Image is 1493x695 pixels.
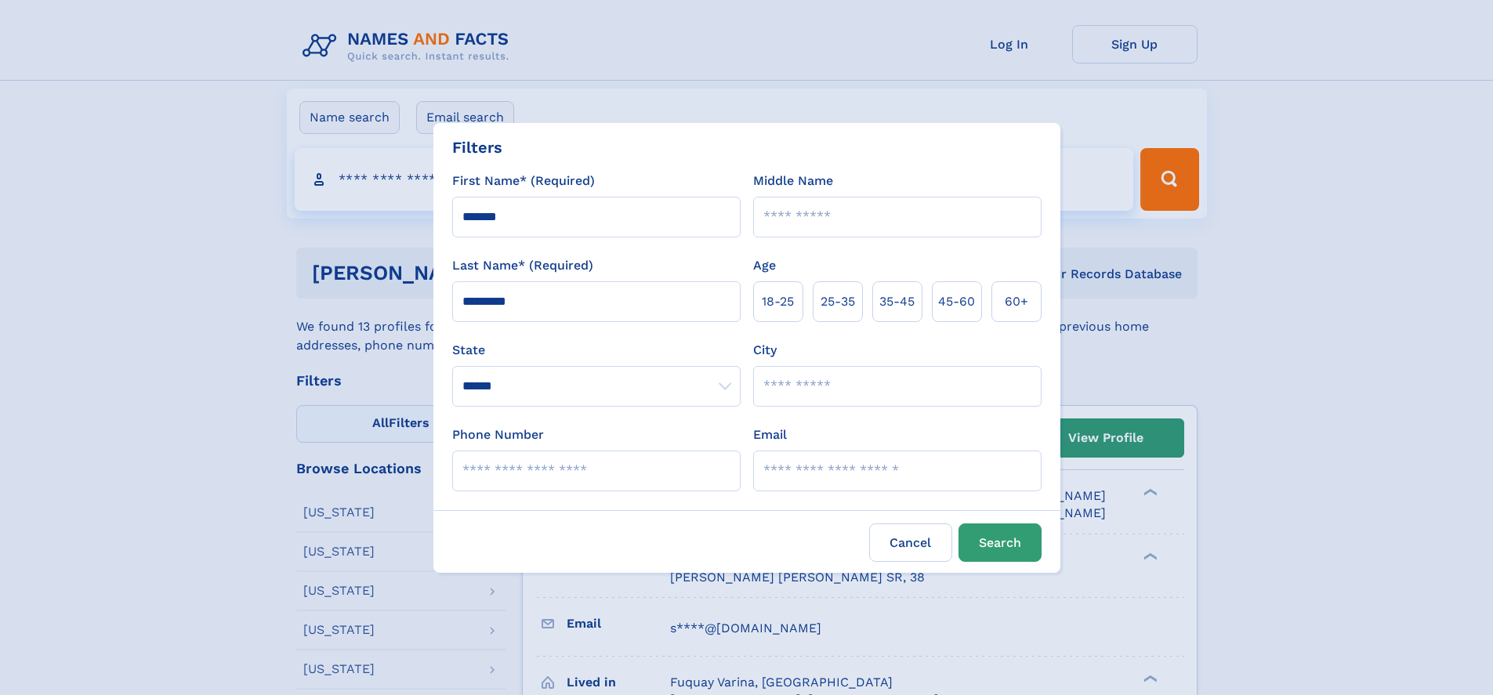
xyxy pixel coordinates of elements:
[452,172,595,190] label: First Name* (Required)
[1005,292,1028,311] span: 60+
[762,292,794,311] span: 18‑25
[753,256,776,275] label: Age
[753,341,777,360] label: City
[958,523,1042,562] button: Search
[452,256,593,275] label: Last Name* (Required)
[452,425,544,444] label: Phone Number
[821,292,855,311] span: 25‑35
[869,523,952,562] label: Cancel
[452,136,502,159] div: Filters
[753,425,787,444] label: Email
[879,292,915,311] span: 35‑45
[938,292,975,311] span: 45‑60
[452,341,741,360] label: State
[753,172,833,190] label: Middle Name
